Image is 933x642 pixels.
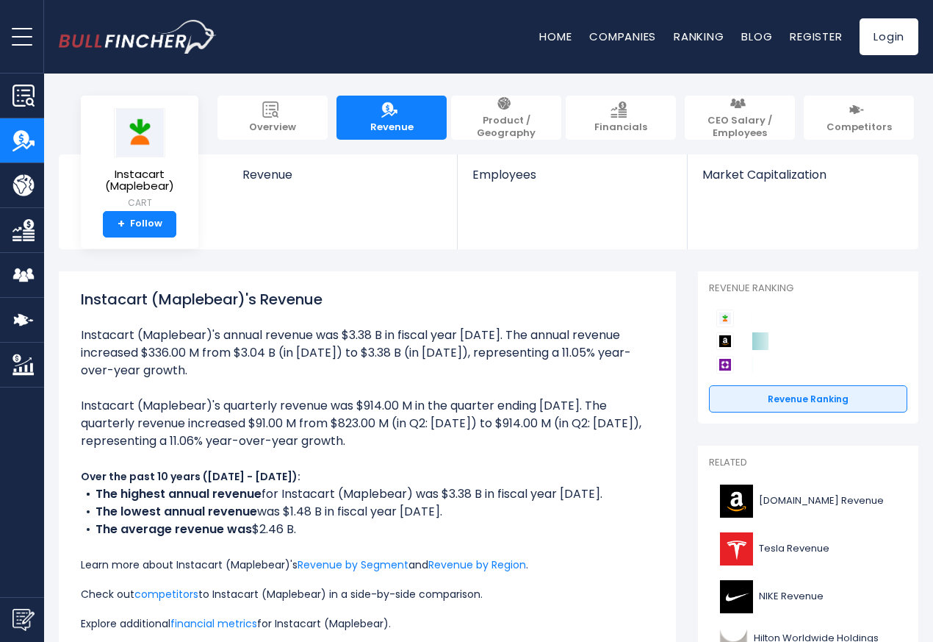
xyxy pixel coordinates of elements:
a: Register [790,29,842,44]
li: for Instacart (Maplebear) was $3.38 B in fiscal year [DATE]. [81,485,654,503]
a: Ranking [674,29,724,44]
a: Competitors [804,96,914,140]
a: Revenue by Region [428,557,526,572]
img: AMZN logo [718,485,754,518]
a: Revenue Ranking [709,385,907,413]
p: Related [709,457,907,469]
a: [DOMAIN_NAME] Revenue [709,481,907,521]
span: Market Capitalization [702,168,902,182]
li: $2.46 B. [81,521,654,538]
p: Learn more about Instacart (Maplebear)'s and . [81,556,654,574]
small: CART [93,196,187,210]
a: Go to homepage [59,20,217,54]
p: Revenue Ranking [709,282,907,295]
span: Employees [472,168,671,182]
b: The average revenue was [96,521,252,538]
a: financial metrics [170,616,257,631]
a: +Follow [103,211,176,238]
a: Home [539,29,572,44]
img: Wayfair competitors logo [716,356,734,374]
a: NIKE Revenue [709,577,907,617]
h1: Instacart (Maplebear)'s Revenue [81,288,654,310]
img: Amazon.com competitors logo [716,332,734,350]
a: Instacart (Maplebear) CART [92,107,187,211]
b: The highest annual revenue [96,485,262,502]
span: Revenue [242,168,443,182]
a: Revenue [228,154,458,207]
a: Product / Geography [451,96,561,140]
li: Instacart (Maplebear)'s annual revenue was $3.38 B in fiscal year [DATE]. The annual revenue incr... [81,327,654,379]
a: Revenue [336,96,447,140]
a: Login [860,18,918,55]
a: competitors [134,587,198,602]
strong: + [118,218,125,231]
a: Tesla Revenue [709,529,907,569]
img: TSLA logo [718,532,754,566]
b: Over the past 10 years ([DATE] - [DATE]): [81,469,300,484]
img: Instacart (Maplebear) competitors logo [716,310,734,327]
p: Explore additional for Instacart (Maplebear). [81,615,654,632]
span: Revenue [370,121,414,134]
span: Instacart (Maplebear) [93,168,187,193]
li: was $1.48 B in fiscal year [DATE]. [81,503,654,521]
a: Companies [589,29,656,44]
span: Product / Geography [458,115,554,140]
span: Competitors [826,121,892,134]
a: CEO Salary / Employees [685,96,795,140]
b: The lowest annual revenue [96,503,257,520]
span: Financials [594,121,647,134]
span: Overview [249,121,296,134]
li: Instacart (Maplebear)'s quarterly revenue was $914.00 M in the quarter ending [DATE]. The quarter... [81,397,654,450]
a: Revenue by Segment [298,557,408,572]
span: CEO Salary / Employees [692,115,788,140]
a: Financials [566,96,676,140]
img: bullfincher logo [59,20,217,54]
p: Check out to Instacart (Maplebear) in a side-by-side comparison. [81,585,654,603]
a: Employees [458,154,686,207]
a: Market Capitalization [688,154,917,207]
a: Overview [217,96,328,140]
img: NKE logo [718,580,754,613]
a: Blog [741,29,772,44]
